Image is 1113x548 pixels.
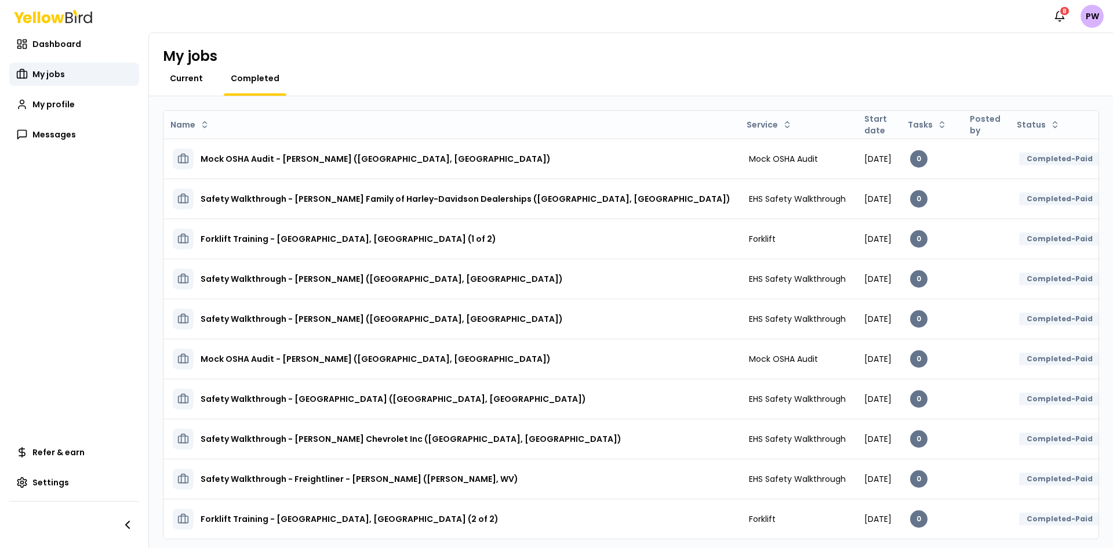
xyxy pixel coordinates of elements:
[1048,5,1071,28] button: 8
[9,123,139,146] a: Messages
[201,389,586,409] h3: Safety Walkthrough - [GEOGRAPHIC_DATA] ([GEOGRAPHIC_DATA], [GEOGRAPHIC_DATA])
[910,430,927,448] div: 0
[855,111,901,139] th: Start date
[910,310,927,328] div: 0
[231,72,279,84] span: Completed
[864,513,892,525] span: [DATE]
[864,233,892,245] span: [DATE]
[864,473,892,485] span: [DATE]
[910,470,927,488] div: 0
[749,193,846,205] span: EHS Safety Walkthrough
[201,228,496,249] h3: Forklift Training - [GEOGRAPHIC_DATA], [GEOGRAPHIC_DATA] (1 of 2)
[1019,353,1100,365] div: Completed-Paid
[864,273,892,285] span: [DATE]
[749,393,846,405] span: EHS Safety Walkthrough
[1019,273,1100,285] div: Completed-Paid
[201,188,730,209] h3: Safety Walkthrough - [PERSON_NAME] Family of Harley-Davidson Dealerships ([GEOGRAPHIC_DATA], [GEO...
[910,350,927,368] div: 0
[1019,473,1100,485] div: Completed-Paid
[908,119,933,130] span: Tasks
[32,477,69,488] span: Settings
[32,99,75,110] span: My profile
[9,63,139,86] a: My jobs
[864,393,892,405] span: [DATE]
[32,68,65,80] span: My jobs
[749,353,818,365] span: Mock OSHA Audit
[910,150,927,168] div: 0
[910,230,927,248] div: 0
[1019,513,1100,525] div: Completed-Paid
[1019,393,1100,405] div: Completed-Paid
[749,153,818,165] span: Mock OSHA Audit
[170,119,195,130] span: Name
[903,115,951,134] button: Tasks
[201,268,563,289] h3: Safety Walkthrough - [PERSON_NAME] ([GEOGRAPHIC_DATA], [GEOGRAPHIC_DATA])
[910,510,927,528] div: 0
[747,119,778,130] span: Service
[201,349,551,369] h3: Mock OSHA Audit - [PERSON_NAME] ([GEOGRAPHIC_DATA], [GEOGRAPHIC_DATA])
[201,469,518,489] h3: Safety Walkthrough - Freightliner - [PERSON_NAME] ([PERSON_NAME], WV)
[749,433,846,445] span: EHS Safety Walkthrough
[749,313,846,325] span: EHS Safety Walkthrough
[1059,6,1070,16] div: 8
[864,433,892,445] span: [DATE]
[1017,119,1046,130] span: Status
[864,153,892,165] span: [DATE]
[9,471,139,494] a: Settings
[749,473,846,485] span: EHS Safety Walkthrough
[201,148,551,169] h3: Mock OSHA Audit - [PERSON_NAME] ([GEOGRAPHIC_DATA], [GEOGRAPHIC_DATA])
[1019,313,1100,325] div: Completed-Paid
[201,429,621,449] h3: Safety Walkthrough - [PERSON_NAME] Chevrolet Inc ([GEOGRAPHIC_DATA], [GEOGRAPHIC_DATA])
[961,111,1010,139] th: Posted by
[170,72,203,84] span: Current
[910,270,927,288] div: 0
[163,47,217,66] h1: My jobs
[9,441,139,464] a: Refer & earn
[32,129,76,140] span: Messages
[32,447,85,458] span: Refer & earn
[9,32,139,56] a: Dashboard
[910,190,927,208] div: 0
[163,72,210,84] a: Current
[224,72,286,84] a: Completed
[1019,153,1100,165] div: Completed-Paid
[1019,233,1100,245] div: Completed-Paid
[749,513,776,525] span: Forklift
[9,93,139,116] a: My profile
[32,38,81,50] span: Dashboard
[201,309,563,329] h3: Safety Walkthrough - [PERSON_NAME] ([GEOGRAPHIC_DATA], [GEOGRAPHIC_DATA])
[864,353,892,365] span: [DATE]
[742,115,796,134] button: Service
[1019,193,1100,205] div: Completed-Paid
[1012,115,1064,134] button: Status
[749,273,846,285] span: EHS Safety Walkthrough
[910,390,927,408] div: 0
[166,115,214,134] button: Name
[1019,433,1100,445] div: Completed-Paid
[864,313,892,325] span: [DATE]
[201,509,499,529] h3: Forklift Training - [GEOGRAPHIC_DATA], [GEOGRAPHIC_DATA] (2 of 2)
[749,233,776,245] span: Forklift
[1081,5,1104,28] span: PW
[864,193,892,205] span: [DATE]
